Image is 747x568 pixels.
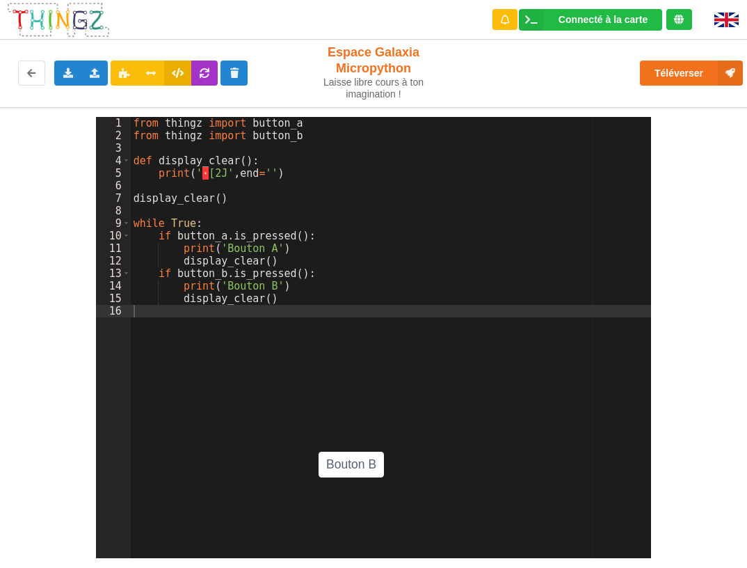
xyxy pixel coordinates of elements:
div: Espace Galaxia Micropython [312,45,435,100]
div: 6 [96,180,131,192]
div: 1 [96,117,131,129]
div: 16 [96,305,131,317]
div: 4 [96,155,131,167]
div: 3 [96,142,131,155]
div: 10 [96,230,131,242]
div: 13 [96,267,131,280]
div: 15 [96,292,131,305]
div: 8 [96,205,131,217]
div: 12 [96,255,131,267]
img: gb.png [714,13,739,27]
div: Connecté à la carte [559,15,648,24]
div: 9 [96,217,131,230]
button: Téléverser [640,61,743,86]
div: 14 [96,280,131,292]
img: thingz_logo.png [6,1,111,38]
div: 5 [96,167,131,180]
div: Ta base fonctionne bien ! [519,9,662,31]
div: Tu es connecté au serveur de création de Thingz [666,9,692,30]
div: 7 [96,192,131,205]
div: 2 [96,129,131,142]
div: Laisse libre cours à ton imagination ! [312,77,435,100]
div: 11 [96,242,131,255]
